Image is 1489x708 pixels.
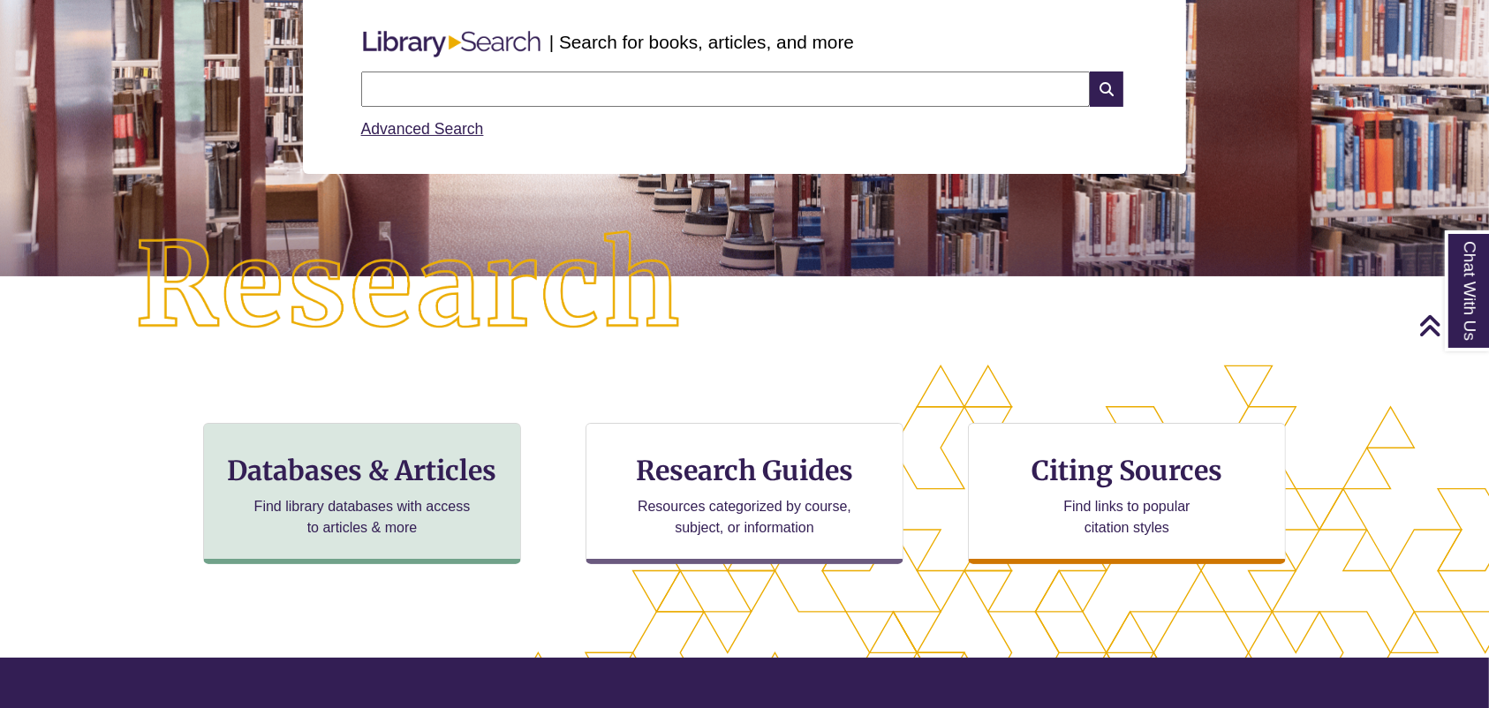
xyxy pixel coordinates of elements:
p: | Search for books, articles, and more [549,28,854,56]
h3: Research Guides [601,454,888,487]
a: Back to Top [1418,313,1485,337]
h3: Citing Sources [1019,454,1235,487]
p: Find links to popular citation styles [1041,496,1213,539]
a: Citing Sources Find links to popular citation styles [968,423,1286,564]
i: Search [1090,72,1123,107]
p: Resources categorized by course, subject, or information [630,496,860,539]
a: Databases & Articles Find library databases with access to articles & more [203,423,521,564]
img: Libary Search [354,24,549,64]
p: Find library databases with access to articles & more [247,496,478,539]
img: Research [74,170,744,403]
a: Advanced Search [361,120,484,138]
a: Research Guides Resources categorized by course, subject, or information [586,423,903,564]
h3: Databases & Articles [218,454,506,487]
